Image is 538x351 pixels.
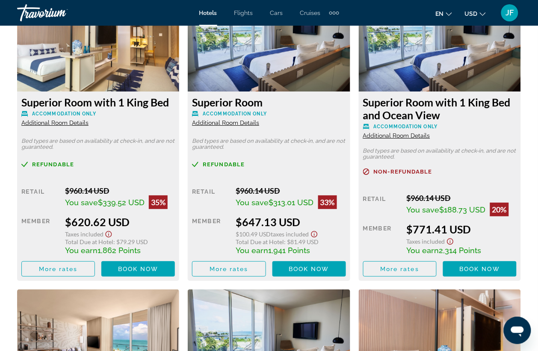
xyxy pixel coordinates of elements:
a: Cruises [300,9,321,16]
span: Refundable [32,162,74,167]
button: Show Taxes and Fees disclaimer [103,228,114,238]
span: Book now [289,265,329,272]
div: $960.14 USD [65,186,175,195]
button: Change currency [465,7,486,20]
div: Member [363,223,400,255]
button: Book now [443,261,517,277]
h3: Superior Room with 1 King Bed [21,96,175,109]
span: You save [407,205,440,214]
span: $339.52 USD [98,198,145,207]
div: 35% [149,195,168,209]
a: Hotels [199,9,217,16]
span: Book now [118,265,159,272]
span: More rates [210,265,248,272]
button: More rates [192,261,266,277]
span: 2,314 Points [439,246,482,255]
span: Additional Room Details [21,119,89,126]
div: Retail [363,193,400,216]
span: Book now [460,265,500,272]
div: Member [21,215,59,255]
h3: Superior Room with 1 King Bed and Ocean View [363,96,517,121]
div: Retail [192,186,229,209]
span: Refundable [203,162,245,167]
span: 1,941 Points [269,246,310,255]
span: You earn [65,246,98,255]
span: Additional Room Details [363,132,430,139]
span: You earn [236,246,269,255]
a: Flights [234,9,253,16]
button: Book now [272,261,346,277]
span: Taxes included [65,230,103,238]
p: Bed types are based on availability at check-in, and are not guaranteed. [192,138,346,150]
span: USD [465,10,478,17]
div: $960.14 USD [407,193,517,203]
span: Accommodation Only [32,111,96,117]
iframe: Botón para iniciar la ventana de mensajería [504,317,531,344]
span: More rates [380,265,419,272]
span: $313.01 USD [269,198,314,207]
div: : $81.49 USD [236,238,346,245]
p: Bed types are based on availability at check-in, and are not guaranteed. [21,138,175,150]
a: Cars [270,9,283,16]
div: $620.62 USD [65,215,175,228]
button: More rates [363,261,437,277]
button: Show Taxes and Fees disclaimer [445,236,455,245]
button: Change language [436,7,452,20]
span: You save [65,198,98,207]
p: Bed types are based on availability at check-in, and are not guaranteed. [363,148,517,160]
button: Extra navigation items [329,6,339,20]
div: 33% [318,195,337,209]
div: : $79.29 USD [65,238,175,245]
span: Taxes included [407,238,445,245]
span: en [436,10,444,17]
span: Non-refundable [374,169,432,174]
span: Accommodation Only [374,124,438,130]
a: Refundable [21,161,175,168]
button: More rates [21,261,95,277]
div: Retail [21,186,59,209]
span: Total Due at Hotel [236,238,284,245]
button: User Menu [499,4,521,22]
span: 1,862 Points [98,246,141,255]
div: $960.14 USD [236,186,346,195]
h3: Superior Room [192,96,346,109]
div: 20% [490,203,509,216]
span: $188.73 USD [440,205,486,214]
button: Show Taxes and Fees disclaimer [309,228,319,238]
span: Total Due at Hotel [65,238,113,245]
a: Travorium [17,2,103,24]
span: More rates [39,265,78,272]
span: Taxes included [271,230,309,238]
div: Member [192,215,229,255]
a: Refundable [192,161,346,168]
span: JF [506,9,514,17]
span: You save [236,198,269,207]
div: $771.41 USD [407,223,517,236]
div: $647.13 USD [236,215,346,228]
span: Additional Room Details [192,119,259,126]
span: $100.49 USD [236,230,271,238]
span: You earn [407,246,439,255]
button: Book now [101,261,175,277]
span: Accommodation Only [203,111,267,117]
